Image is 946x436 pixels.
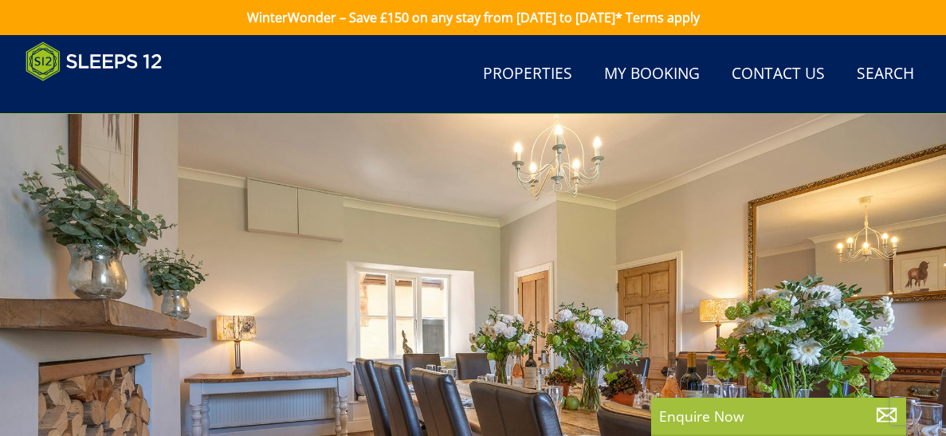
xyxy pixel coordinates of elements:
[725,57,831,92] a: Contact Us
[18,91,185,104] iframe: Customer reviews powered by Trustpilot
[850,57,920,92] a: Search
[26,41,163,81] img: Sleeps 12
[477,57,579,92] a: Properties
[598,57,706,92] a: My Booking
[659,406,898,426] p: Enquire Now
